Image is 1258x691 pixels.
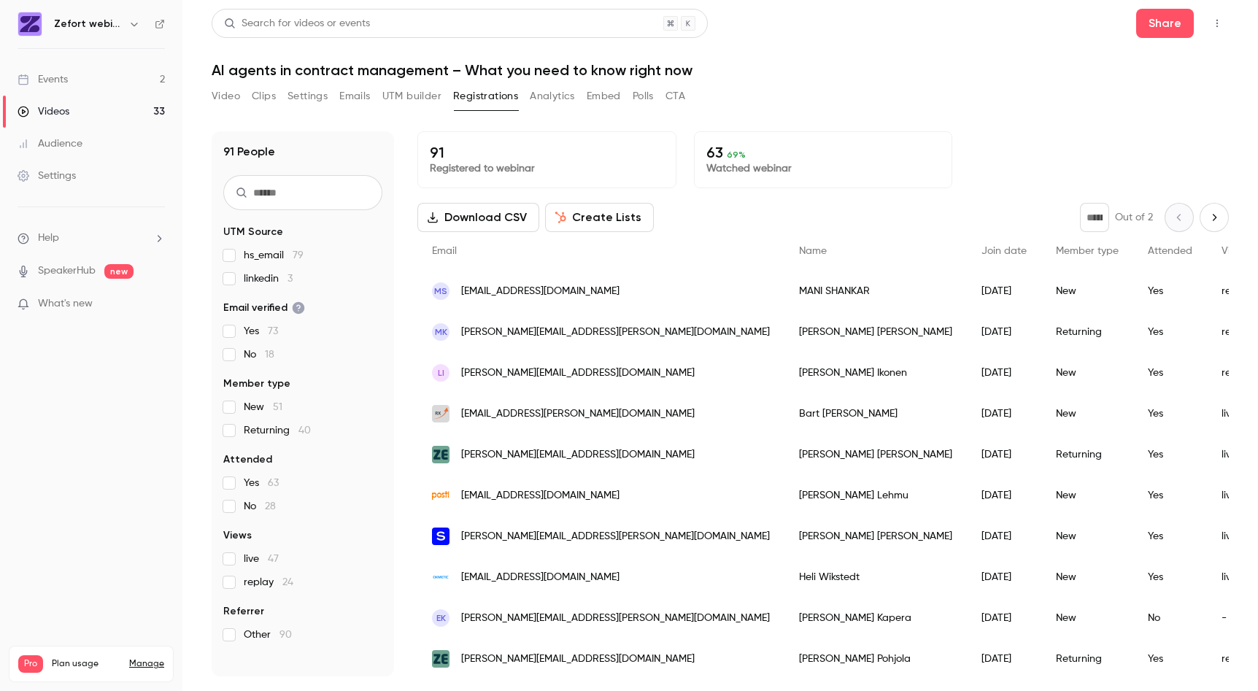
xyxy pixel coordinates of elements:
[436,611,446,625] span: EK
[417,203,539,232] button: Download CSV
[438,366,444,379] span: LI
[432,446,449,463] img: zefort.com
[282,577,293,587] span: 24
[244,423,311,438] span: Returning
[981,246,1027,256] span: Join date
[1056,246,1119,256] span: Member type
[461,611,770,626] span: [PERSON_NAME][EMAIL_ADDRESS][PERSON_NAME][DOMAIN_NAME]
[1041,312,1133,352] div: Returning
[104,264,134,279] span: new
[967,638,1041,679] div: [DATE]
[784,312,967,352] div: [PERSON_NAME] [PERSON_NAME]
[967,557,1041,598] div: [DATE]
[432,568,449,586] img: okmetic.com
[244,552,279,566] span: live
[1200,203,1229,232] button: Next page
[706,144,941,161] p: 63
[461,529,770,544] span: [PERSON_NAME][EMAIL_ADDRESS][PERSON_NAME][DOMAIN_NAME]
[223,225,283,239] span: UTM Source
[129,658,164,670] a: Manage
[38,231,59,246] span: Help
[784,475,967,516] div: [PERSON_NAME] Lehmu
[223,528,252,543] span: Views
[967,434,1041,475] div: [DATE]
[633,85,654,108] button: Polls
[212,61,1229,79] h1: AI agents in contract management – What you need to know right now
[1041,352,1133,393] div: New
[298,425,311,436] span: 40
[784,352,967,393] div: [PERSON_NAME] Ikonen
[784,393,967,434] div: Bart [PERSON_NAME]
[432,528,449,545] img: sanoma.com
[18,104,69,119] div: Videos
[223,301,305,315] span: Email verified
[967,271,1041,312] div: [DATE]
[1041,393,1133,434] div: New
[52,658,120,670] span: Plan usage
[244,499,276,514] span: No
[244,248,304,263] span: hs_email
[244,628,292,642] span: Other
[268,326,278,336] span: 73
[265,350,274,360] span: 18
[434,285,447,298] span: MS
[967,393,1041,434] div: [DATE]
[461,488,620,503] span: [EMAIL_ADDRESS][DOMAIN_NAME]
[38,296,93,312] span: What's new
[1133,557,1207,598] div: Yes
[288,274,293,284] span: 3
[545,203,654,232] button: Create Lists
[244,271,293,286] span: linkedin
[967,312,1041,352] div: [DATE]
[1133,352,1207,393] div: Yes
[432,650,449,668] img: zefort.com
[265,501,276,512] span: 28
[279,630,292,640] span: 90
[706,161,941,176] p: Watched webinar
[1115,210,1153,225] p: Out of 2
[432,405,449,422] img: revenuex.nl
[453,85,518,108] button: Registrations
[1133,271,1207,312] div: Yes
[223,604,264,619] span: Referrer
[967,475,1041,516] div: [DATE]
[1041,516,1133,557] div: New
[1041,271,1133,312] div: New
[1222,246,1249,256] span: Views
[1148,246,1192,256] span: Attended
[461,325,770,340] span: [PERSON_NAME][EMAIL_ADDRESS][PERSON_NAME][DOMAIN_NAME]
[530,85,575,108] button: Analytics
[430,144,664,161] p: 91
[967,598,1041,638] div: [DATE]
[1133,516,1207,557] div: Yes
[268,478,279,488] span: 63
[1041,638,1133,679] div: Returning
[1041,434,1133,475] div: Returning
[223,143,275,161] h1: 91 People
[432,491,449,499] img: posti.com
[432,246,457,256] span: Email
[461,652,695,667] span: [PERSON_NAME][EMAIL_ADDRESS][DOMAIN_NAME]
[784,434,967,475] div: [PERSON_NAME] [PERSON_NAME]
[223,452,272,467] span: Attended
[784,516,967,557] div: [PERSON_NAME] [PERSON_NAME]
[727,150,746,160] span: 69 %
[1133,598,1207,638] div: No
[1133,638,1207,679] div: Yes
[784,638,967,679] div: [PERSON_NAME] Pohjola
[1133,312,1207,352] div: Yes
[244,476,279,490] span: Yes
[268,554,279,564] span: 47
[18,231,165,246] li: help-dropdown-opener
[799,246,827,256] span: Name
[1136,9,1194,38] button: Share
[967,516,1041,557] div: [DATE]
[1133,393,1207,434] div: Yes
[461,570,620,585] span: [EMAIL_ADDRESS][DOMAIN_NAME]
[18,136,82,151] div: Audience
[430,161,664,176] p: Registered to webinar
[244,324,278,339] span: Yes
[18,655,43,673] span: Pro
[339,85,370,108] button: Emails
[18,12,42,36] img: Zefort webinars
